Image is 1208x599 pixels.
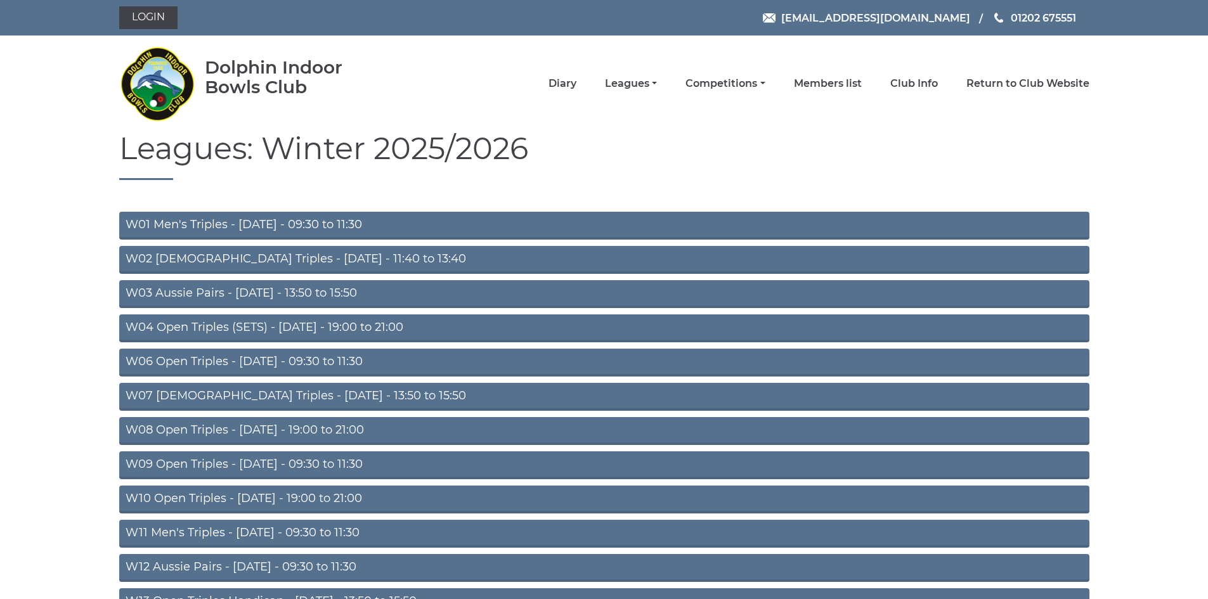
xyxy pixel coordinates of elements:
[119,349,1089,377] a: W06 Open Triples - [DATE] - 09:30 to 11:30
[119,486,1089,513] a: W10 Open Triples - [DATE] - 19:00 to 21:00
[119,314,1089,342] a: W04 Open Triples (SETS) - [DATE] - 19:00 to 21:00
[119,280,1089,308] a: W03 Aussie Pairs - [DATE] - 13:50 to 15:50
[119,417,1089,445] a: W08 Open Triples - [DATE] - 19:00 to 21:00
[685,77,765,91] a: Competitions
[119,132,1089,180] h1: Leagues: Winter 2025/2026
[119,383,1089,411] a: W07 [DEMOGRAPHIC_DATA] Triples - [DATE] - 13:50 to 15:50
[781,11,970,23] span: [EMAIL_ADDRESS][DOMAIN_NAME]
[119,246,1089,274] a: W02 [DEMOGRAPHIC_DATA] Triples - [DATE] - 11:40 to 13:40
[119,520,1089,548] a: W11 Men's Triples - [DATE] - 09:30 to 11:30
[763,10,970,26] a: Email [EMAIL_ADDRESS][DOMAIN_NAME]
[966,77,1089,91] a: Return to Club Website
[605,77,657,91] a: Leagues
[794,77,862,91] a: Members list
[205,58,383,97] div: Dolphin Indoor Bowls Club
[1011,11,1076,23] span: 01202 675551
[119,212,1089,240] a: W01 Men's Triples - [DATE] - 09:30 to 11:30
[994,13,1003,23] img: Phone us
[119,6,178,29] a: Login
[119,39,195,128] img: Dolphin Indoor Bowls Club
[763,13,776,23] img: Email
[119,554,1089,582] a: W12 Aussie Pairs - [DATE] - 09:30 to 11:30
[119,451,1089,479] a: W09 Open Triples - [DATE] - 09:30 to 11:30
[549,77,576,91] a: Diary
[890,77,938,91] a: Club Info
[992,10,1076,26] a: Phone us 01202 675551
